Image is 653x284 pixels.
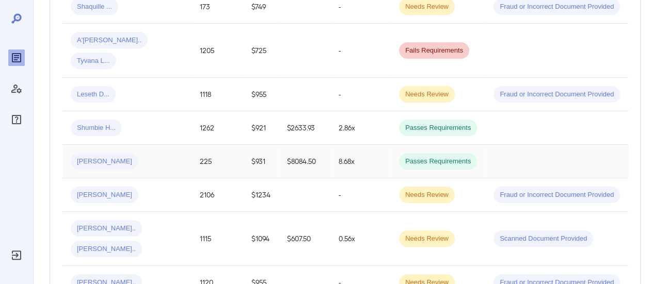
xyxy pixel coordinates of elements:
td: $921 [243,111,279,145]
span: Scanned Document Provided [493,234,593,244]
td: 225 [192,145,243,178]
div: Manage Users [8,80,25,97]
td: 1205 [192,24,243,78]
td: - [330,178,391,212]
div: Reports [8,49,25,66]
td: 0.56x [330,212,391,266]
td: 8.68x [330,145,391,178]
td: $2633.93 [279,111,330,145]
span: Needs Review [399,190,455,200]
td: $1234 [243,178,279,212]
td: $8084.50 [279,145,330,178]
td: $955 [243,78,279,111]
span: Fraud or Incorrect Document Provided [493,2,620,12]
td: $931 [243,145,279,178]
span: Shumbie H... [71,123,122,133]
span: Leseth D... [71,90,116,99]
td: $725 [243,24,279,78]
td: 1115 [192,212,243,266]
span: Needs Review [399,90,455,99]
span: [PERSON_NAME].. [71,224,142,233]
span: [PERSON_NAME] [71,190,138,200]
td: - [330,78,391,111]
span: A'[PERSON_NAME].. [71,36,148,45]
span: Needs Review [399,234,455,244]
span: Fails Requirements [399,46,469,56]
td: 1262 [192,111,243,145]
td: 2106 [192,178,243,212]
span: Fraud or Incorrect Document Provided [493,190,620,200]
td: - [330,24,391,78]
td: $607.50 [279,212,330,266]
span: [PERSON_NAME].. [71,244,142,254]
span: Fraud or Incorrect Document Provided [493,90,620,99]
td: $1094 [243,212,279,266]
span: Needs Review [399,2,455,12]
div: Log Out [8,247,25,263]
span: Passes Requirements [399,157,477,166]
span: Passes Requirements [399,123,477,133]
span: Shaquille ... [71,2,118,12]
td: 2.86x [330,111,391,145]
div: FAQ [8,111,25,128]
td: 1118 [192,78,243,111]
span: [PERSON_NAME] [71,157,138,166]
span: Tyvana L... [71,56,116,66]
